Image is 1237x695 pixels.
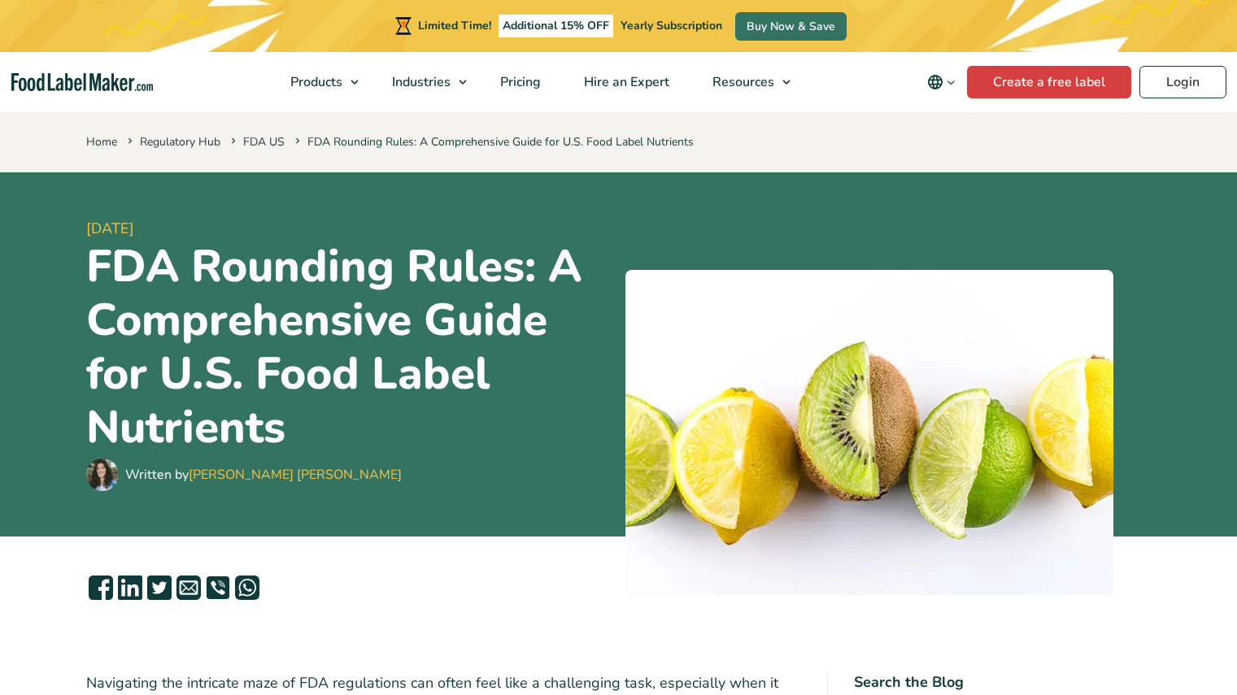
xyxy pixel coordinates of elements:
[11,73,153,92] a: Food Label Maker homepage
[285,73,344,91] span: Products
[579,73,671,91] span: Hire an Expert
[621,18,722,33] span: Yearly Subscription
[854,671,1151,693] h4: Search the Blog
[563,52,687,112] a: Hire an Expert
[86,134,117,150] a: Home
[189,466,402,484] a: [PERSON_NAME] [PERSON_NAME]
[499,15,613,37] span: Additional 15% OFF
[371,52,475,112] a: Industries
[292,134,694,150] span: FDA Rounding Rules: A Comprehensive Guide for U.S. Food Label Nutrients
[140,134,220,150] a: Regulatory Hub
[708,73,776,91] span: Resources
[495,73,542,91] span: Pricing
[479,52,559,112] a: Pricing
[86,458,119,491] img: Maria Abi Hanna - Food Label Maker
[691,52,799,112] a: Resources
[125,465,402,484] div: Written by
[735,12,847,41] a: Buy Now & Save
[1139,66,1226,98] a: Login
[916,66,967,98] button: Change language
[418,18,491,33] span: Limited Time!
[86,218,612,240] span: [DATE]
[243,134,285,150] a: FDA US
[269,52,367,112] a: Products
[387,73,452,91] span: Industries
[86,240,612,454] h1: FDA Rounding Rules: A Comprehensive Guide for U.S. Food Label Nutrients
[967,66,1131,98] a: Create a free label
